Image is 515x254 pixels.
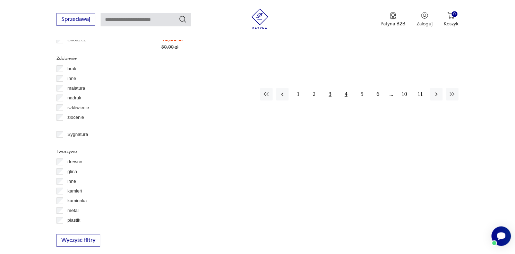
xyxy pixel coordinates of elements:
[57,13,95,26] button: Sprzedawaj
[444,12,458,27] button: 0Koszyk
[356,88,368,100] button: 5
[68,226,87,234] p: porcelana
[68,94,81,102] p: nadruk
[57,55,141,62] p: Zdobienie
[308,88,320,100] button: 2
[68,168,77,175] p: glina
[57,234,100,247] button: Wyczyść filtry
[417,12,432,27] button: Zaloguj
[372,88,384,100] button: 6
[380,12,405,27] button: Patyna B2B
[380,21,405,27] p: Patyna B2B
[68,197,87,205] p: kamionka
[417,21,432,27] p: Zaloguj
[179,15,187,23] button: Szukaj
[57,148,141,155] p: Tworzywo
[414,88,427,100] button: 11
[161,36,225,42] p: 40,00 zł
[68,216,80,224] p: plastik
[161,44,225,50] p: 80,00 zł
[324,88,336,100] button: 3
[68,178,76,185] p: inne
[68,114,84,121] p: złocenie
[380,12,405,27] a: Ikona medaluPatyna B2B
[57,17,95,22] a: Sprzedawaj
[444,21,458,27] p: Koszyk
[68,207,79,214] p: metal
[68,131,88,138] p: Sygnatura
[68,187,82,195] p: kamień
[491,226,511,246] iframe: Smartsupp widget button
[452,11,457,17] div: 0
[447,12,454,19] img: Ikona koszyka
[68,84,85,92] p: malatura
[340,88,352,100] button: 4
[68,104,89,112] p: szkliwienie
[398,88,411,100] button: 10
[249,8,270,29] img: Patyna - sklep z meblami i dekoracjami vintage
[68,46,85,54] p: Ćmielów
[68,158,83,166] p: drewno
[68,75,76,82] p: inne
[421,12,428,19] img: Ikonka użytkownika
[68,65,76,73] p: brak
[292,88,304,100] button: 1
[389,12,396,19] img: Ikona medalu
